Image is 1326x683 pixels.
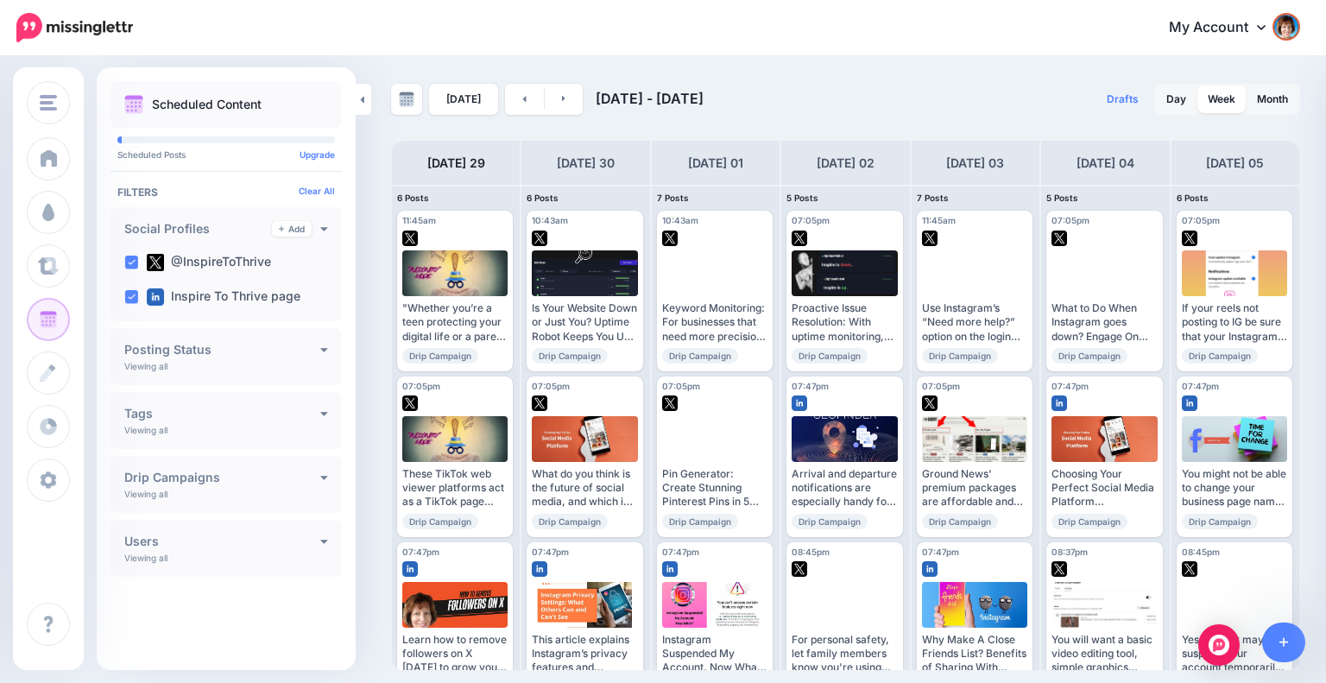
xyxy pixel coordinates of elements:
[147,288,300,306] label: Inspire To Thrive page
[922,395,938,411] img: twitter-square.png
[124,95,143,114] img: calendar.png
[1156,85,1197,113] a: Day
[1247,85,1298,113] a: Month
[1197,85,1246,113] a: Week
[532,561,547,577] img: linkedin-square.png
[922,301,1027,344] div: Use Instagram’s “Need more help?” option on the login screen. Read more 👉 [URL]
[1096,84,1149,115] a: Drafts
[1051,547,1088,557] span: 08:37pm
[792,215,830,225] span: 07:05pm
[124,344,320,356] h4: Posting Status
[532,231,547,246] img: twitter-square.png
[117,150,335,159] p: Scheduled Posts
[922,231,938,246] img: twitter-square.png
[124,425,167,435] p: Viewing all
[1182,381,1219,391] span: 07:47pm
[40,95,57,111] img: menu.png
[397,193,429,203] span: 6 Posts
[152,98,262,111] p: Scheduled Content
[124,471,320,484] h4: Drip Campaigns
[1182,231,1197,246] img: twitter-square.png
[1182,301,1287,344] div: If your reels not posting to IG be sure that your Instagram app is up to date. Read more 👉 [URL]
[1182,215,1220,225] span: 07:05pm
[1182,348,1258,364] span: Drip Campaign
[1206,153,1264,174] h4: [DATE] 05
[662,547,699,557] span: 07:47pm
[922,381,960,391] span: 07:05pm
[596,90,704,107] span: [DATE] - [DATE]
[124,223,272,235] h4: Social Profiles
[792,633,897,675] div: For personal safety, let family members know you're using such tools to ensure transparency. Read...
[402,348,478,364] span: Drip Campaign
[662,633,767,675] div: Instagram Suspended My Account, Now What? What To Do If Instagram Suspends Your Account: Read mor...
[662,231,678,246] img: twitter-square.png
[1077,153,1134,174] h4: [DATE] 04
[922,348,998,364] span: Drip Campaign
[786,193,818,203] span: 5 Posts
[532,395,547,411] img: twitter-square.png
[16,13,133,42] img: Missinglettr
[399,92,414,107] img: calendar-grey-darker.png
[1152,7,1300,49] a: My Account
[124,553,167,563] p: Viewing all
[657,193,689,203] span: 7 Posts
[402,561,418,577] img: linkedin-square.png
[792,381,829,391] span: 07:47pm
[1177,193,1209,203] span: 6 Posts
[792,561,807,577] img: twitter-square.png
[402,547,439,557] span: 07:47pm
[1046,193,1078,203] span: 5 Posts
[532,514,608,529] span: Drip Campaign
[792,514,868,529] span: Drip Campaign
[300,149,335,160] a: Upgrade
[792,395,807,411] img: linkedin-square.png
[532,301,637,344] div: Is Your Website Down or Just You? Uptime Robot Keeps You Up: [URL]
[1182,514,1258,529] span: Drip Campaign
[1051,215,1089,225] span: 07:05pm
[299,186,335,196] a: Clear All
[272,221,312,237] a: Add
[662,467,767,509] div: Pin Generator: Create Stunning Pinterest Pins in 5 Minutes! ▸ [URL]
[402,381,440,391] span: 07:05pm
[532,467,637,509] div: What do you think is the future of social media, and which is your favorite platform? Read more 👉...
[922,633,1027,675] div: Why Make A Close Friends List? Benefits of Sharing With Close Friends Only on Instagram Read the ...
[922,514,998,529] span: Drip Campaign
[792,467,897,509] div: Arrival and departure notifications are especially handy for parents tracking their child’s commu...
[532,633,637,675] div: This article explains Instagram’s privacy features and everything you need to know to manage your...
[1182,395,1197,411] img: linkedin-square.png
[1051,381,1089,391] span: 07:47pm
[662,348,738,364] span: Drip Campaign
[527,193,559,203] span: 6 Posts
[792,348,868,364] span: Drip Campaign
[792,301,897,344] div: Proactive Issue Resolution: With uptime monitoring, you’re instantly alerted whenever your site g...
[922,467,1027,509] div: Ground News' premium packages are affordable and valuable for readers, bloggers, marketers, and j...
[1051,395,1067,411] img: linkedin-square.png
[1051,514,1127,529] span: Drip Campaign
[1182,467,1287,509] div: You might not be able to change your business page name for several reasons on Facebook Read more...
[117,186,335,199] h4: Filters
[662,395,678,411] img: twitter-square.png
[662,381,700,391] span: 07:05pm
[402,215,436,225] span: 11:45am
[1051,633,1157,675] div: You will want a basic video editing tool, simple graphics tools, and safe music sources. Read mor...
[532,547,569,557] span: 07:47pm
[1051,301,1157,344] div: What to Do When Instagram goes down? Engage On Other Platforms Read more 👉 [URL]
[1107,94,1139,104] span: Drafts
[922,561,938,577] img: linkedin-square.png
[532,348,608,364] span: Drip Campaign
[946,153,1004,174] h4: [DATE] 03
[147,288,164,306] img: linkedin-square.png
[688,153,743,174] h4: [DATE] 01
[922,215,956,225] span: 11:45am
[917,193,949,203] span: 7 Posts
[532,381,570,391] span: 07:05pm
[124,408,320,420] h4: Tags
[1182,633,1287,675] div: Yes, Twitter may suspend your account temporarily or permanent if you continually ignore that con...
[402,467,508,509] div: These TikTok web viewer platforms act as a TikTok page viewer, letting you easily browse content....
[817,153,875,174] h4: [DATE] 02
[402,301,508,344] div: "Whether you’re a teen protecting your digital life or a parent guiding your child online, or an ...
[124,489,167,499] p: Viewing all
[1051,348,1127,364] span: Drip Campaign
[1198,624,1240,666] div: Open Intercom Messenger
[1182,547,1220,557] span: 08:45pm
